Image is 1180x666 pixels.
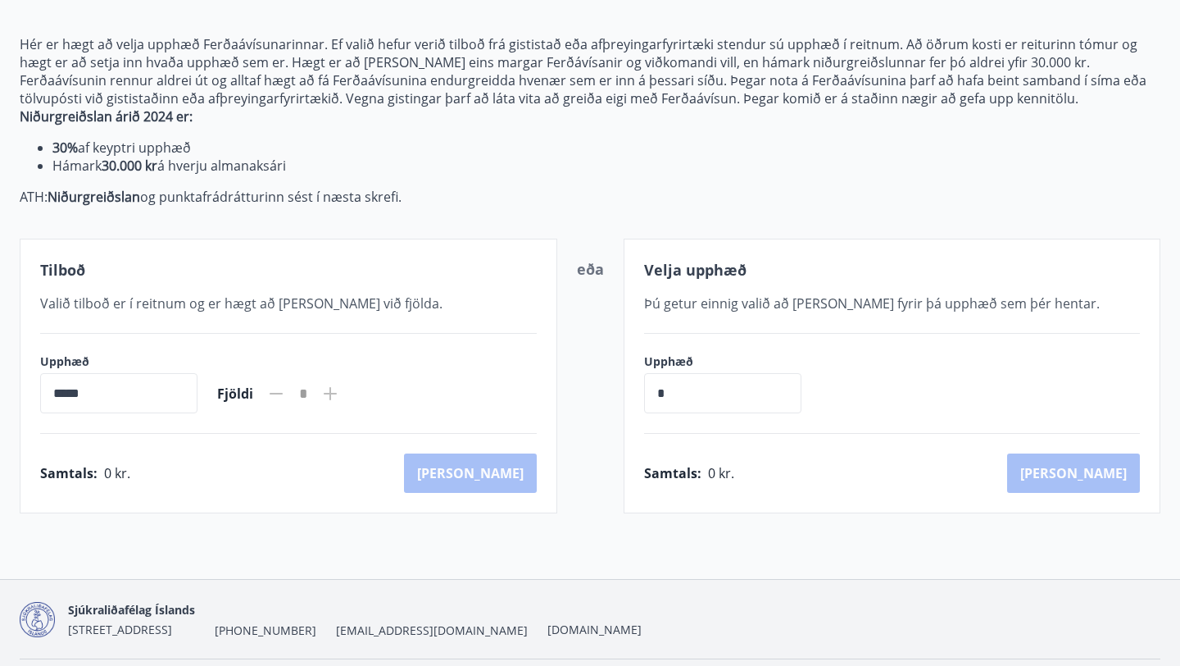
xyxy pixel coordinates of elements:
[68,622,172,637] span: [STREET_ADDRESS]
[336,623,528,639] span: [EMAIL_ADDRESS][DOMAIN_NAME]
[104,464,130,482] span: 0 kr.
[644,464,701,482] span: Samtals :
[40,294,442,312] span: Valið tilboð er í reitnum og er hægt að [PERSON_NAME] við fjölda.
[52,157,1160,175] li: Hámark á hverju almanaksári
[40,464,98,482] span: Samtals :
[52,139,78,157] strong: 30%
[215,623,316,639] span: [PHONE_NUMBER]
[40,354,197,370] label: Upphæð
[644,294,1100,312] span: Þú getur einnig valið að [PERSON_NAME] fyrir þá upphæð sem þér hentar.
[547,622,642,637] a: [DOMAIN_NAME]
[577,259,604,279] span: eða
[20,188,1160,206] p: ATH: og punktafrádrátturinn sést í næsta skrefi.
[52,139,1160,157] li: af keyptri upphæð
[40,260,85,280] span: Tilboð
[48,188,140,206] strong: Niðurgreiðslan
[644,354,818,370] label: Upphæð
[20,107,193,125] strong: Niðurgreiðslan árið 2024 er:
[20,602,55,637] img: d7T4au2pYIU9thVz4WmmUT9xvMNnFvdnscGDOPEg.png
[708,464,734,482] span: 0 kr.
[68,602,195,618] span: Sjúkraliðafélag Íslands
[644,260,747,280] span: Velja upphæð
[102,157,157,175] strong: 30.000 kr
[217,385,253,403] span: Fjöldi
[20,35,1160,107] p: Hér er hægt að velja upphæð Ferðaávísunarinnar. Ef valið hefur verið tilboð frá gististað eða afþ...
